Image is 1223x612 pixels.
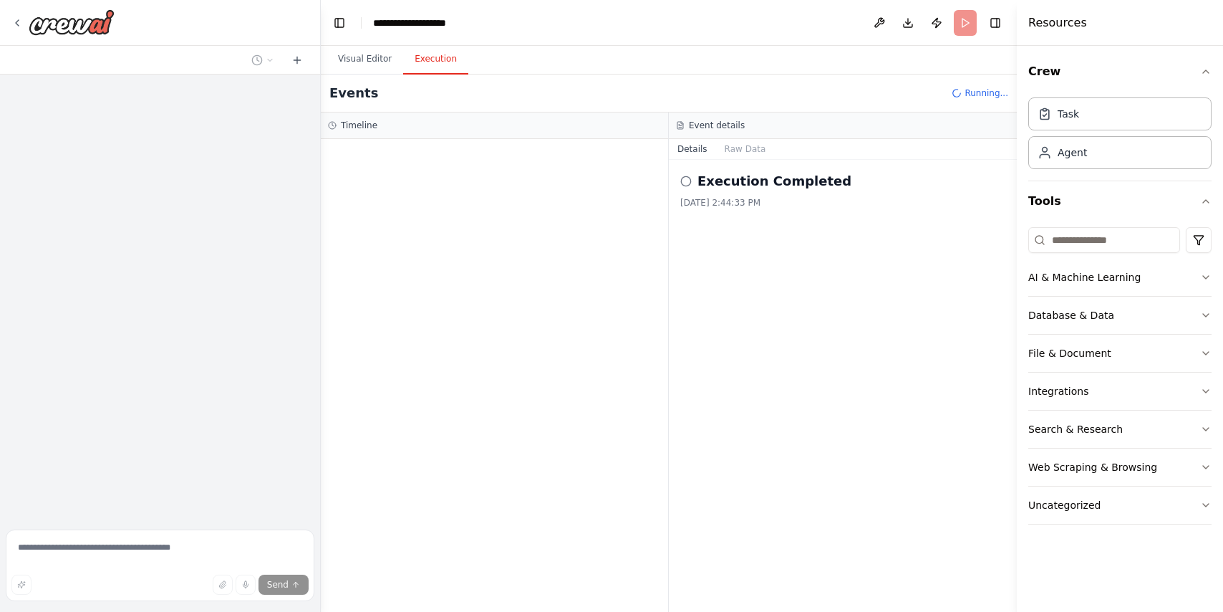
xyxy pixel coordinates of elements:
button: Crew [1028,52,1212,92]
button: Tools [1028,181,1212,221]
img: Logo [29,9,115,35]
div: Integrations [1028,384,1088,398]
nav: breadcrumb [373,16,470,30]
div: Database & Data [1028,308,1114,322]
button: Integrations [1028,373,1212,410]
button: Raw Data [716,139,775,159]
div: File & Document [1028,346,1111,360]
div: Crew [1028,92,1212,181]
button: Start a new chat [286,52,309,69]
button: AI & Machine Learning [1028,259,1212,296]
div: Uncategorized [1028,498,1101,512]
div: AI & Machine Learning [1028,270,1141,285]
button: Hide right sidebar [985,13,1005,33]
button: File & Document [1028,335,1212,372]
button: Switch to previous chat [246,52,280,69]
button: Hide left sidebar [329,13,349,33]
span: Running... [965,87,1008,99]
button: Improve this prompt [11,575,32,595]
div: Tools [1028,221,1212,536]
div: Web Scraping & Browsing [1028,460,1157,474]
h2: Execution Completed [697,171,851,191]
div: Agent [1058,145,1087,160]
button: Upload files [213,575,233,595]
button: Search & Research [1028,411,1212,448]
button: Visual Editor [327,44,403,75]
div: Task [1058,107,1079,121]
button: Details [669,139,716,159]
h3: Timeline [341,120,377,131]
div: [DATE] 2:44:33 PM [680,197,1005,209]
button: Web Scraping & Browsing [1028,449,1212,486]
button: Send [258,575,309,595]
button: Click to speak your automation idea [236,575,256,595]
div: Search & Research [1028,422,1123,436]
button: Execution [403,44,468,75]
span: Send [267,579,289,591]
h4: Resources [1028,14,1087,32]
button: Database & Data [1028,297,1212,334]
button: Uncategorized [1028,487,1212,524]
h3: Event details [689,120,745,131]
h2: Events [329,83,378,103]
